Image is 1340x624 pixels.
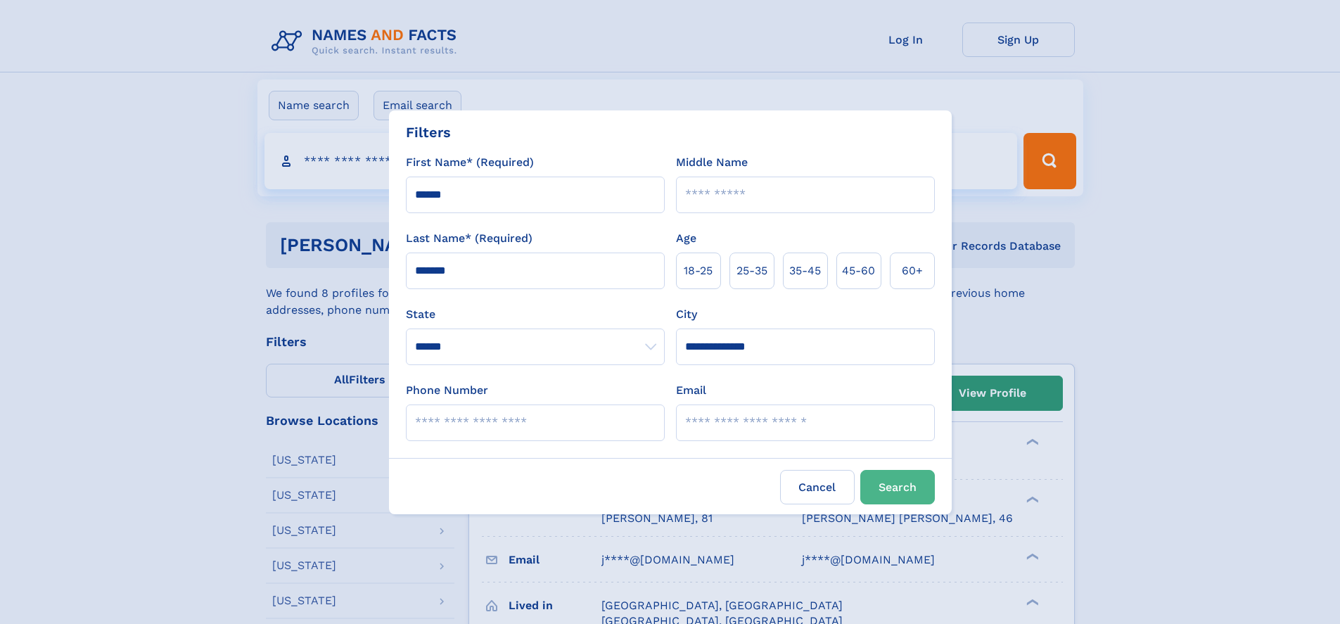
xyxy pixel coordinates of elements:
[684,262,713,279] span: 18‑25
[406,306,665,323] label: State
[902,262,923,279] span: 60+
[406,230,532,247] label: Last Name* (Required)
[736,262,767,279] span: 25‑35
[860,470,935,504] button: Search
[676,230,696,247] label: Age
[676,154,748,171] label: Middle Name
[676,306,697,323] label: City
[780,470,855,504] label: Cancel
[676,382,706,399] label: Email
[842,262,875,279] span: 45‑60
[789,262,821,279] span: 35‑45
[406,122,451,143] div: Filters
[406,382,488,399] label: Phone Number
[406,154,534,171] label: First Name* (Required)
